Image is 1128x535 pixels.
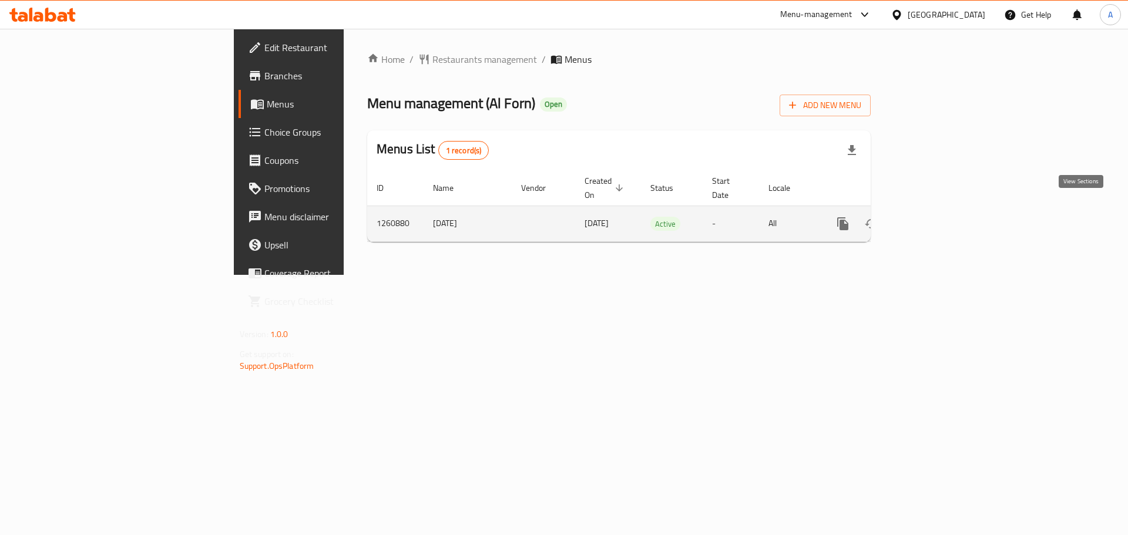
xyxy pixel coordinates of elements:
[703,206,759,241] td: -
[565,52,592,66] span: Menus
[264,125,413,139] span: Choice Groups
[650,181,689,195] span: Status
[1108,8,1113,21] span: A
[377,140,489,160] h2: Menus List
[712,174,745,202] span: Start Date
[585,174,627,202] span: Created On
[267,97,413,111] span: Menus
[540,99,567,109] span: Open
[239,203,422,231] a: Menu disclaimer
[418,52,537,66] a: Restaurants management
[433,181,469,195] span: Name
[239,118,422,146] a: Choice Groups
[521,181,561,195] span: Vendor
[424,206,512,241] td: [DATE]
[367,90,535,116] span: Menu management ( Al Forn )
[768,181,805,195] span: Locale
[239,90,422,118] a: Menus
[240,358,314,374] a: Support.OpsPlatform
[239,231,422,259] a: Upsell
[264,238,413,252] span: Upsell
[264,69,413,83] span: Branches
[820,170,951,206] th: Actions
[239,146,422,174] a: Coupons
[432,52,537,66] span: Restaurants management
[439,145,489,156] span: 1 record(s)
[650,217,680,231] span: Active
[780,8,852,22] div: Menu-management
[270,327,288,342] span: 1.0.0
[264,41,413,55] span: Edit Restaurant
[264,210,413,224] span: Menu disclaimer
[857,210,885,238] button: Change Status
[789,98,861,113] span: Add New Menu
[240,327,268,342] span: Version:
[829,210,857,238] button: more
[367,170,951,242] table: enhanced table
[438,141,489,160] div: Total records count
[239,287,422,315] a: Grocery Checklist
[585,216,609,231] span: [DATE]
[759,206,820,241] td: All
[239,259,422,287] a: Coverage Report
[838,136,866,164] div: Export file
[239,33,422,62] a: Edit Restaurant
[367,52,871,66] nav: breadcrumb
[264,294,413,308] span: Grocery Checklist
[239,62,422,90] a: Branches
[780,95,871,116] button: Add New Menu
[264,153,413,167] span: Coupons
[542,52,546,66] li: /
[264,181,413,196] span: Promotions
[240,346,294,362] span: Get support on:
[264,266,413,280] span: Coverage Report
[540,97,567,112] div: Open
[377,181,399,195] span: ID
[908,8,985,21] div: [GEOGRAPHIC_DATA]
[239,174,422,203] a: Promotions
